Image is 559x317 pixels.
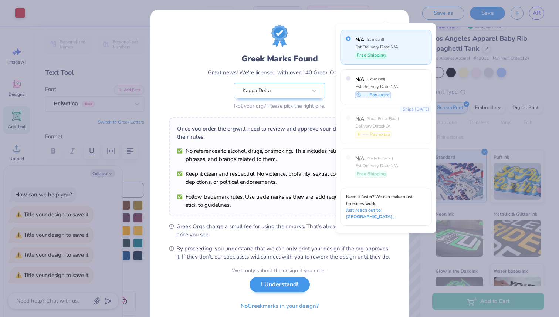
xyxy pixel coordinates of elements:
[366,156,393,161] span: ( Made to order )
[177,193,382,209] li: Follow trademark rules. Use trademarks as they are, add required symbols and stick to guidelines.
[366,116,399,121] span: ( Fresh Prints Flash )
[355,75,364,83] span: N/A
[355,36,364,44] span: N/A
[357,171,386,177] span: Free Shipping
[271,25,288,47] img: License badge
[346,194,413,206] span: Need it faster? We can make most timelines work.
[355,162,398,169] div: Est. Delivery Date: N/A
[355,155,364,162] span: N/A
[177,170,382,186] li: Keep it clean and respectful. No violence, profanity, sexual content, offensive depictions, or po...
[250,277,310,292] button: I Understand!
[208,67,351,77] div: Great news! We're licensed with over 140 Greek Orgs.
[177,147,382,163] li: No references to alcohol, drugs, or smoking. This includes related images, phrases, and brands re...
[176,222,390,239] span: Greek Orgs charge a small fee for using their marks. That’s already factored into the price you see.
[355,115,364,123] span: N/A
[355,44,398,50] div: Est. Delivery Date: N/A
[234,102,325,110] div: Not your org? Please pick the right one.
[355,91,391,98] div: Pay extra
[177,125,382,141] div: Once you order, the org will need to review and approve your design. These are their rules:
[241,53,318,65] div: Greek Marks Found
[176,245,390,261] span: By proceeding, you understand that we can only print your design if the org approves it. If they ...
[346,207,426,220] span: Just reach out to [GEOGRAPHIC_DATA]
[355,131,392,138] div: Pay extra
[357,52,386,58] span: Free Shipping
[366,37,384,42] span: ( Standard )
[366,77,385,82] span: ( Expedited )
[234,299,325,314] button: NoGreekmarks in your design?
[355,123,399,129] div: Delivery Date: N/A
[362,91,368,98] span: – –
[363,131,368,138] span: – –
[232,267,327,274] div: We’ll only submit the design if you order.
[355,83,398,90] div: Est. Delivery Date: N/A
